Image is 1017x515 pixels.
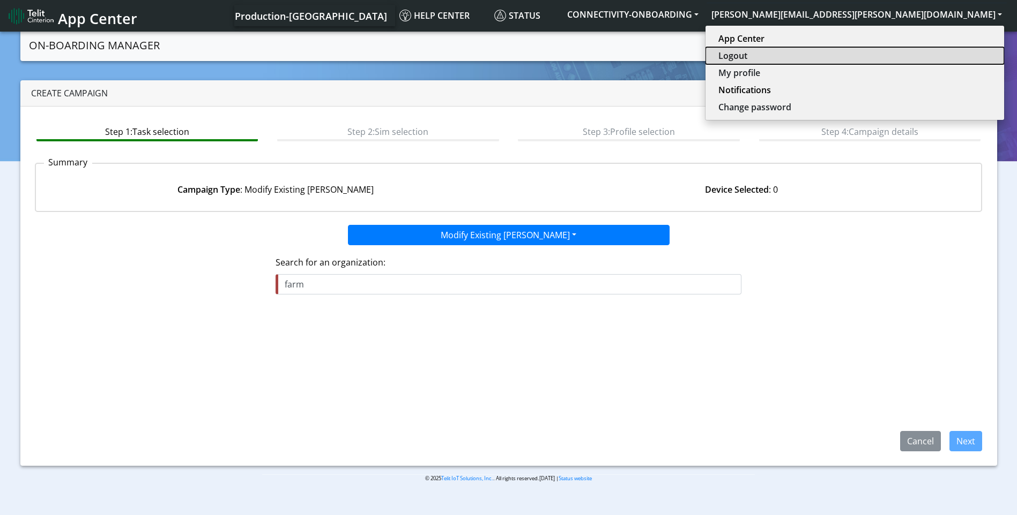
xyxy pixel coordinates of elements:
[42,183,509,196] div: : Modify Existing [PERSON_NAME]
[561,5,705,24] button: CONNECTIVITY-ONBOARDING
[177,184,240,195] strong: Campaign Type
[441,475,493,482] a: Telit IoT Solutions, Inc.
[20,80,997,107] div: Create campaign
[58,9,137,28] span: App Center
[706,30,1004,47] button: App Center
[706,64,1004,81] button: My profile
[759,121,981,141] btn: Step 4: Campaign details
[9,7,54,25] img: logo-telit-cinterion-gw-new.png
[705,184,769,195] strong: Device Selected
[705,5,1008,24] button: [PERSON_NAME][EMAIL_ADDRESS][PERSON_NAME][DOMAIN_NAME]
[706,47,1004,64] button: Logout
[234,5,387,26] a: Your current platform instance
[490,5,561,26] a: Status
[276,274,741,294] input: Organization search
[718,84,991,96] a: Notifications
[9,4,136,27] a: App Center
[949,431,982,451] button: Next
[277,121,499,141] btn: Step 2: Sim selection
[518,121,739,141] btn: Step 3: Profile selection
[706,99,1004,116] button: Change password
[559,475,592,482] a: Status website
[900,431,941,451] button: Cancel
[494,10,506,21] img: status.svg
[395,5,490,26] a: Help center
[509,183,975,196] div: : 0
[262,474,755,482] p: © 2025 . All rights reserved.[DATE] |
[44,156,92,169] p: Summary
[399,10,411,21] img: knowledge.svg
[29,35,160,56] a: On-Boarding Manager
[36,121,258,141] btn: Step 1: Task selection
[235,10,387,22] span: Production-[GEOGRAPHIC_DATA]
[348,225,670,245] button: Modify Existing [PERSON_NAME]
[718,32,991,45] a: App Center
[276,256,741,269] label: Search for an organization:
[706,81,1004,99] button: Notifications
[494,10,540,21] span: Status
[399,10,470,21] span: Help center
